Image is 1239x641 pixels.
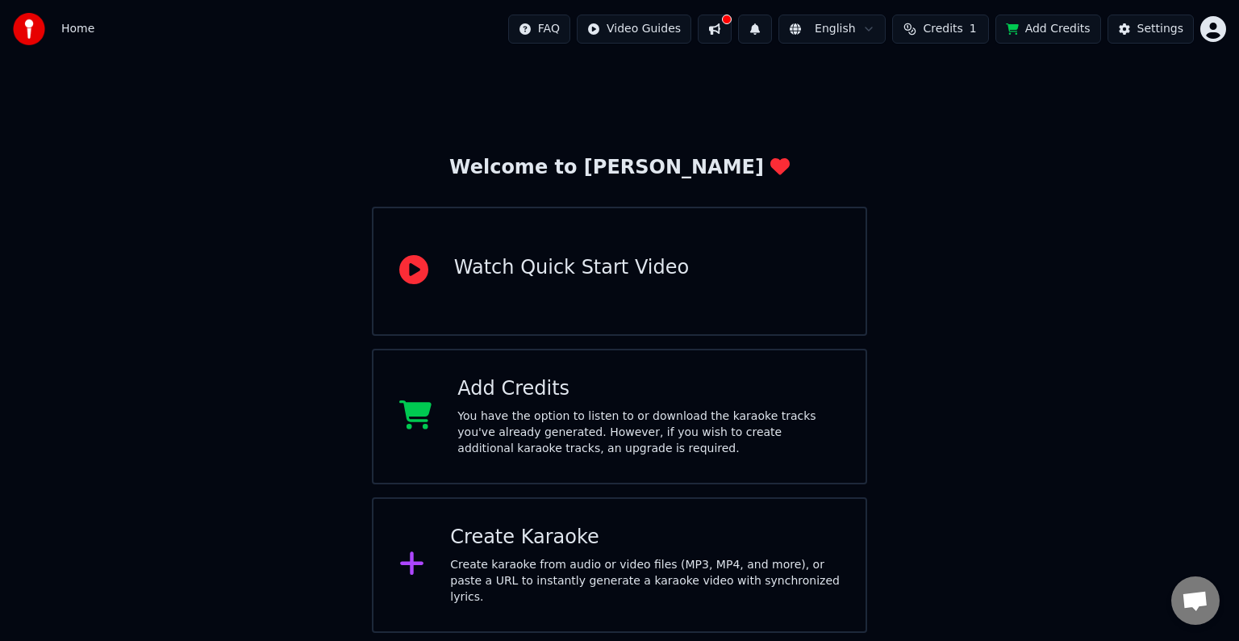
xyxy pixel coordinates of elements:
img: youka [13,13,45,45]
span: 1 [970,21,977,37]
div: Settings [1137,21,1183,37]
div: Create karaoke from audio or video files (MP3, MP4, and more), or paste a URL to instantly genera... [450,557,840,605]
span: Home [61,21,94,37]
button: Add Credits [995,15,1101,44]
button: Credits1 [892,15,989,44]
div: Create Karaoke [450,525,840,551]
button: Settings [1108,15,1194,44]
div: Watch Quick Start Video [454,255,689,281]
div: Welcome to [PERSON_NAME] [449,155,790,181]
span: Credits [923,21,962,37]
button: Video Guides [577,15,691,44]
a: Open chat [1171,576,1220,625]
nav: breadcrumb [61,21,94,37]
button: FAQ [508,15,570,44]
div: Add Credits [457,376,840,402]
div: You have the option to listen to or download the karaoke tracks you've already generated. However... [457,408,840,457]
